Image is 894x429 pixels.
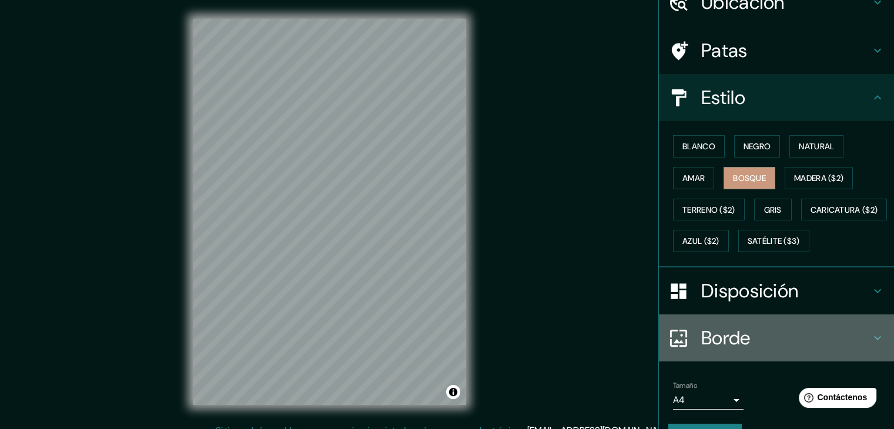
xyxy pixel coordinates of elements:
[682,141,715,152] font: Blanco
[673,167,714,189] button: Amar
[673,394,685,406] font: A4
[673,135,725,157] button: Blanco
[785,167,853,189] button: Madera ($2)
[193,19,466,405] canvas: Mapa
[673,199,745,221] button: Terreno ($2)
[446,385,460,399] button: Activar o desactivar atribución
[682,236,719,247] font: Azul ($2)
[811,205,878,215] font: Caricatura ($2)
[789,135,843,157] button: Natural
[701,279,798,303] font: Disposición
[799,141,834,152] font: Natural
[754,199,792,221] button: Gris
[701,38,748,63] font: Patas
[659,27,894,74] div: Patas
[734,135,781,157] button: Negro
[738,230,809,252] button: Satélite ($3)
[733,173,766,183] font: Bosque
[682,205,735,215] font: Terreno ($2)
[724,167,775,189] button: Bosque
[789,383,881,416] iframe: Lanzador de widgets de ayuda
[673,230,729,252] button: Azul ($2)
[701,326,751,350] font: Borde
[744,141,771,152] font: Negro
[748,236,800,247] font: Satélite ($3)
[682,173,705,183] font: Amar
[659,314,894,361] div: Borde
[801,199,888,221] button: Caricatura ($2)
[794,173,843,183] font: Madera ($2)
[659,74,894,121] div: Estilo
[673,381,697,390] font: Tamaño
[659,267,894,314] div: Disposición
[701,85,745,110] font: Estilo
[764,205,782,215] font: Gris
[673,391,744,410] div: A4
